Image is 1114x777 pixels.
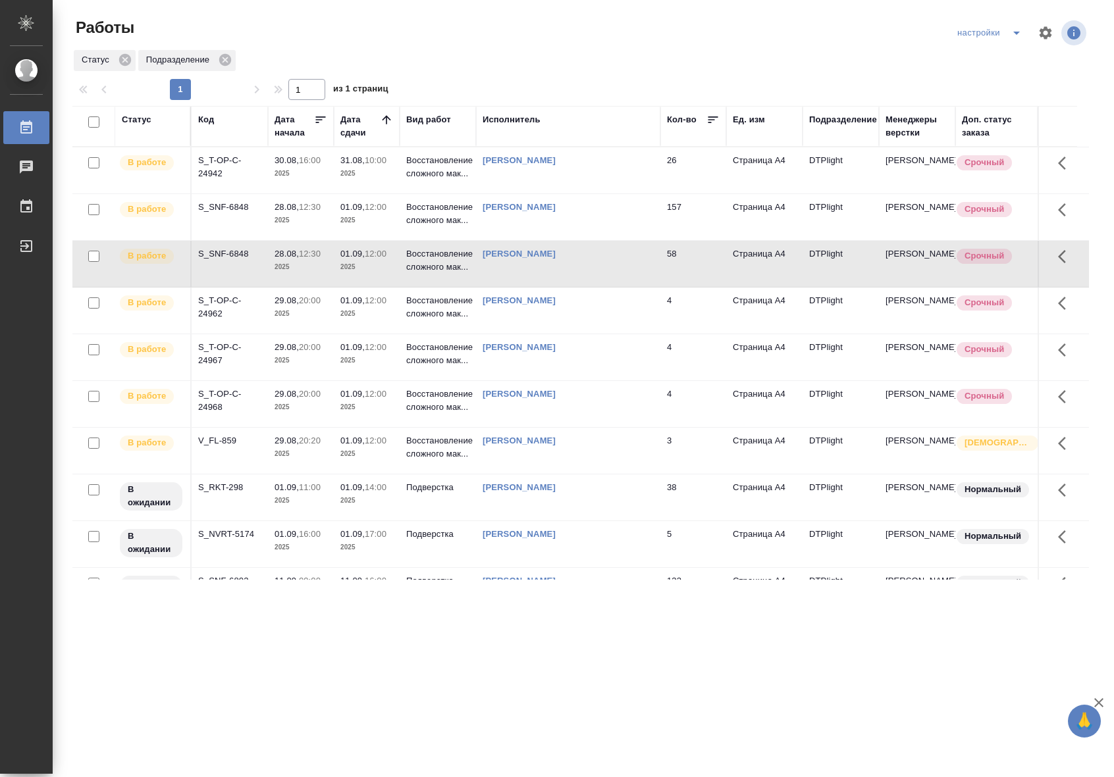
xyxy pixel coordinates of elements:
div: Доп. статус заказа [962,113,1031,139]
p: В работе [128,389,166,403]
p: 2025 [275,447,327,461]
td: Страница А4 [726,194,803,240]
p: 12:00 [365,436,386,445]
p: 2025 [340,354,393,367]
p: 2025 [275,307,327,320]
p: Срочный [965,389,1004,403]
div: Исполнитель выполняет работу [119,154,184,172]
p: 30.08, [275,155,299,165]
p: 12:00 [365,342,386,352]
p: 29.08, [275,295,299,305]
a: [PERSON_NAME] [483,155,556,165]
div: Статус [74,50,136,71]
p: В ожидании [128,483,174,509]
a: [PERSON_NAME] [483,389,556,399]
p: 16:00 [299,155,321,165]
td: Страница А4 [726,474,803,520]
div: Исполнитель выполняет работу [119,341,184,359]
p: [PERSON_NAME] [886,154,949,167]
p: 01.09, [340,389,365,399]
p: 2025 [340,494,393,507]
button: Здесь прячутся важные кнопки [1050,147,1082,179]
div: S_RKT-298 [198,481,261,494]
a: [PERSON_NAME] [483,482,556,492]
td: DTPlight [803,288,879,334]
p: 28.08, [275,249,299,259]
div: Исполнитель [483,113,541,126]
p: [PERSON_NAME] [886,481,949,494]
td: Страница А4 [726,288,803,334]
p: Восстановление сложного мак... [406,341,469,367]
td: DTPlight [803,241,879,287]
button: Здесь прячутся важные кнопки [1050,568,1082,599]
p: 01.09, [340,249,365,259]
p: 2025 [275,354,327,367]
p: [DEMOGRAPHIC_DATA] [965,436,1030,449]
p: [PERSON_NAME] [886,388,949,401]
a: [PERSON_NAME] [483,295,556,305]
p: 2025 [340,541,393,554]
p: 12:30 [299,249,321,259]
a: [PERSON_NAME] [483,342,556,352]
div: Исполнитель выполняет работу [119,201,184,218]
p: 2025 [340,447,393,461]
p: В работе [128,296,166,309]
td: Страница А4 [726,147,803,193]
div: Код [198,113,214,126]
div: Исполнитель выполняет работу [119,388,184,405]
div: V_FL-859 [198,434,261,447]
p: 01.09, [340,529,365,539]
td: Страница А4 [726,568,803,614]
p: 20:00 [299,389,321,399]
p: 01.09, [340,342,365,352]
p: В работе [128,343,166,356]
p: 2025 [275,167,327,180]
div: Исполнитель назначен, приступать к работе пока рано [119,481,184,512]
a: [PERSON_NAME] [483,529,556,539]
div: Подразделение [809,113,877,126]
p: Статус [82,53,114,66]
td: Страница А4 [726,521,803,567]
p: 01.09, [340,436,365,445]
p: 20:00 [299,342,321,352]
td: 3 [660,428,726,474]
p: Срочный [965,343,1004,356]
div: Дата начала [275,113,314,139]
button: Здесь прячутся важные кнопки [1050,381,1082,413]
td: 26 [660,147,726,193]
span: Настроить таблицу [1030,17,1061,49]
p: Подразделение [146,53,214,66]
button: Здесь прячутся важные кнопки [1050,241,1082,272]
p: В ожидании [128,576,174,603]
a: [PERSON_NAME] [483,576,556,586]
p: 11.09, [340,576,365,586]
td: Страница А4 [726,428,803,474]
p: 16:00 [299,529,321,539]
div: Исполнитель выполняет работу [119,434,184,452]
p: Подверстка [406,481,469,494]
p: 28.08, [275,202,299,212]
p: 10:00 [365,155,386,165]
p: 2025 [275,261,327,274]
div: Дата сдачи [340,113,380,139]
td: DTPlight [803,474,879,520]
p: Восстановление сложного мак... [406,388,469,414]
p: Подверстка [406,528,469,541]
p: [PERSON_NAME] [886,574,949,588]
td: 38 [660,474,726,520]
p: 2025 [275,214,327,227]
p: 29.08, [275,436,299,445]
td: DTPlight [803,428,879,474]
p: Восстановление сложного мак... [406,434,469,461]
div: Кол-во [667,113,697,126]
button: Здесь прячутся важные кнопки [1050,521,1082,553]
p: 2025 [275,494,327,507]
p: [PERSON_NAME] [886,341,949,354]
div: Исполнитель выполняет работу [119,294,184,312]
p: В работе [128,203,166,216]
p: 17:00 [365,529,386,539]
p: В работе [128,436,166,449]
td: DTPlight [803,194,879,240]
p: Восстановление сложного мак... [406,201,469,227]
td: DTPlight [803,334,879,380]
